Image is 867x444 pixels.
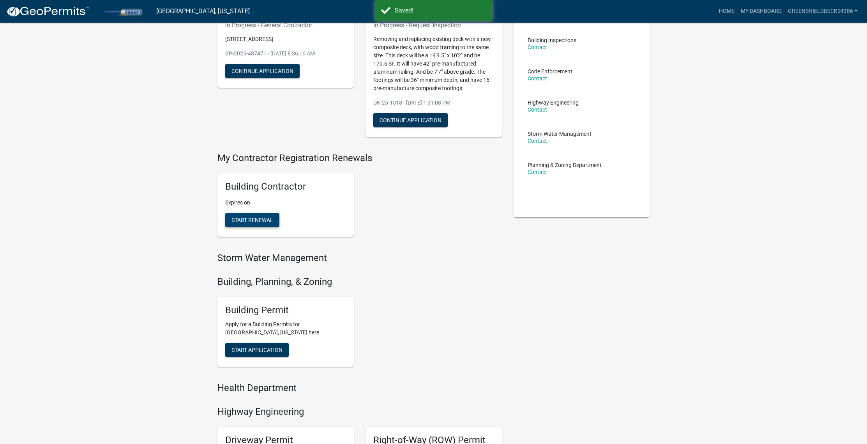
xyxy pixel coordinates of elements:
[225,199,346,207] p: Expires on
[528,107,547,113] a: Contact
[217,276,502,288] h4: Building, Planning, & Zoning
[156,5,250,18] a: [GEOGRAPHIC_DATA], [US_STATE]
[217,252,502,264] h4: Storm Water Management
[528,37,576,43] p: Building Inspections
[373,99,494,107] p: DK-25-1518 - [DATE] 1:31:08 PM
[217,153,502,243] wm-registration-list-section: My Contractor Registration Renewals
[231,217,273,223] span: Start Renewal
[225,213,279,227] button: Start Renewal
[217,382,502,394] h4: Health Department
[528,138,547,144] a: Contact
[528,69,572,74] p: Code Enforcement
[225,343,289,357] button: Start Application
[373,113,448,127] button: Continue Application
[528,44,547,50] a: Contact
[225,21,346,29] h6: In Progress - General Contractor
[217,406,502,417] h4: Highway Engineering
[785,4,861,19] a: GreenShieldDecks4386
[225,64,300,78] button: Continue Application
[528,169,547,175] a: Contact
[231,347,283,353] span: Start Application
[738,4,785,19] a: My Dashboard
[528,131,592,137] p: Storm Water Management
[395,6,486,15] div: Saved!
[373,21,494,29] h6: In Progress - Request Inspection
[373,35,494,92] p: Removing and replacing existing deck with a new composite deck, with wood framing to the same siz...
[225,305,346,316] h5: Building Permit
[528,75,547,82] a: Contact
[225,35,346,43] p: [STREET_ADDRESS]
[225,50,346,58] p: BP-2025-487471 - [DATE] 8:36:16 AM
[528,162,602,168] p: Planning & Zoning Department
[225,320,346,337] p: Apply for a Building Permits for [GEOGRAPHIC_DATA], [US_STATE] here
[225,181,346,192] h5: Building Contractor
[528,100,579,105] p: Highway Engineering
[716,4,738,19] a: Home
[96,6,150,16] img: Porter County, Indiana
[217,153,502,164] h4: My Contractor Registration Renewals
